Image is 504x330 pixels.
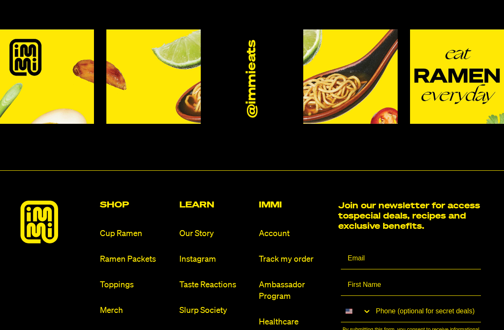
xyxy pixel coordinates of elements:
[346,308,352,315] img: United States
[179,279,252,291] a: Taste Reactions
[21,201,58,243] img: immieats
[303,29,397,124] img: Instagram
[100,254,173,265] a: Ramen Packets
[106,29,200,124] img: Instagram
[179,305,252,316] a: Slurp Society
[259,201,331,209] h2: Immi
[179,201,252,209] h2: Learn
[100,228,173,239] a: Cup Ramen
[245,40,260,117] a: @immieats
[179,254,252,265] a: Instagram
[100,305,173,316] a: Merch
[179,228,252,239] a: Our Story
[338,201,483,231] h2: Join our newsletter for access to special deals, recipes and exclusive benefits.
[341,248,481,269] input: Email
[100,279,173,291] a: Toppings
[341,275,481,296] input: First Name
[341,301,372,321] button: Search Countries
[259,228,331,239] a: Account
[259,279,331,302] a: Ambassador Program
[259,254,331,265] a: Track my order
[410,29,504,124] img: Instagram
[100,201,173,209] h2: Shop
[372,301,481,322] input: Phone (optional for secret deals)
